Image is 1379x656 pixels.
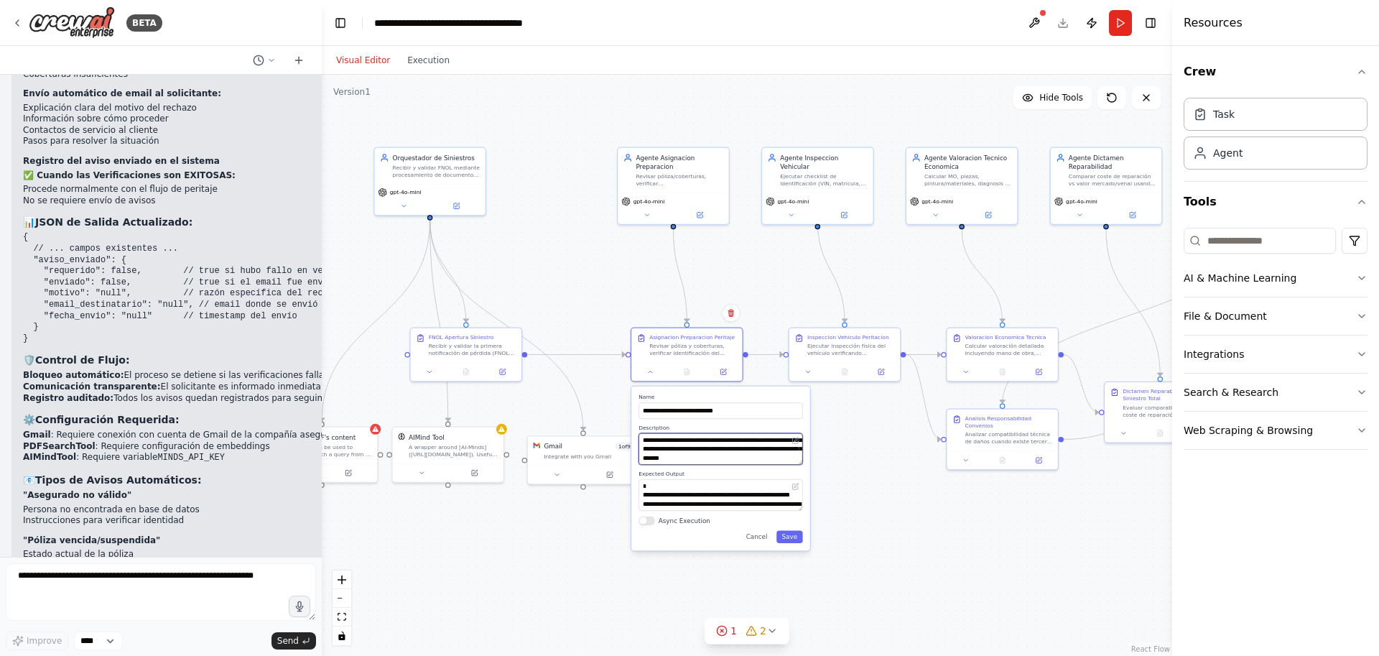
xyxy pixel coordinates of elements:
span: Number of enabled actions [616,442,633,451]
li: El proceso se detiene si las verificaciones fallan [23,370,375,382]
span: gpt-4o-mini [1066,198,1097,205]
g: Edge from c6dd1de5-e7b6-4d2d-83d6-b7130f8ccc51 to a3946a97-f739-41bd-9b01-dfc9b23fac9d [906,350,941,359]
h4: Resources [1184,14,1243,32]
div: AIMind Tool [409,433,445,442]
button: toggle interactivity [333,627,351,645]
li: : Requiere conexión con cuenta de Gmail de la compañía aseguradora [23,430,375,441]
li: Estado actual de la póliza [23,549,375,560]
li: Información sobre cómo proceder [23,114,375,125]
button: Open in side panel [1023,455,1054,466]
strong: Envío automático de email al solicitante: [23,88,221,98]
div: Evaluar comparativa entre coste de reparación y valores [PERSON_NAME]/venal/afección. Emitir dict... [1123,404,1210,418]
label: Async Execution [659,516,710,525]
div: BETA [126,14,162,32]
strong: AIMindTool [23,452,76,462]
g: Edge from 409e851a-9707-4984-b8dc-3c1f0560e06e to 899ac1c9-f391-4909-a062-a2955b6526ae [425,221,588,430]
label: Expected Output [639,470,802,477]
button: Open in side panel [449,468,500,479]
div: Agente Asignacion PreparacionRevisar póliza/coberturas, verificar VIN/kilometraje/antecedentes, d... [617,147,730,225]
button: zoom out [333,589,351,608]
div: Task [1213,107,1235,121]
div: A wrapper around [AI-Minds]([URL][DOMAIN_NAME]). Useful for when you need answers to questions fr... [409,443,498,458]
span: 2 [760,624,766,638]
li: Persona no encontrada en base de datos [23,504,375,516]
div: Valoracion Economica TecnicaCalcular valoración detallada incluyendo mano de obra, piezas según p... [946,328,1059,382]
div: Orquestador de SiniestrosRecibir y validar FNOL mediante procesamiento de documentos PDF, verific... [373,147,486,216]
g: Edge from 409e851a-9707-4984-b8dc-3c1f0560e06e to 345e0ed3-d8c6-4ef4-998a-fe2cca423fa5 [425,221,452,422]
button: Open in editor [790,435,801,445]
strong: ✅ Cuando las Verificaciones son EXITOSAS: [23,170,236,180]
button: Open in editor [790,481,801,492]
button: Open in side panel [707,366,738,377]
button: Open in side panel [322,468,373,479]
div: Analizar compatibilidad técnica de daños cuando existe tercero implicado, evaluar criterios para ... [965,431,1053,445]
button: Send [271,632,316,650]
button: No output available [668,366,706,377]
div: Recibir y validar la primera notificación de pérdida (FNOL) procesando documentos PDF proporciona... [429,343,516,357]
div: Calcular valoración detallada incluyendo mano de obra, piezas según política, pintura/materiales,... [965,343,1053,357]
button: Start a new chat [287,52,310,69]
button: File & Document [1184,297,1368,335]
button: Delete node [722,304,740,323]
h3: 🛡️ [23,353,375,367]
nav: breadcrumb [374,16,536,30]
div: GmailGmail1of9Integrate with you Gmail [527,435,640,484]
g: Edge from a3946a97-f739-41bd-9b01-dfc9b23fac9d to 8ae3de62-83d5-4cf0-955b-091b5f0652d2 [1064,350,1099,417]
div: Agent [1213,146,1243,160]
g: Edge from c3be6786-6f02-4618-893c-42f7768091d2 to a3946a97-f739-41bd-9b01-dfc9b23fac9d [957,229,1007,322]
h3: ⚙️ [23,412,375,427]
div: Agente Valoracion Tecnico Economica [924,153,1012,171]
li: Todos los avisos quedan registrados para seguimiento [23,393,375,405]
li: : Requiere variable [23,452,375,464]
div: Orquestador de Siniestros [393,153,480,162]
div: Recibir y validar FNOL mediante procesamiento de documentos PDF, verificar estatus del asegurado ... [393,164,480,178]
button: Web Scraping & Browsing [1184,412,1368,449]
button: Open in side panel [487,366,518,377]
strong: "Asegurado no válido" [23,490,131,500]
button: Execution [399,52,458,69]
g: Edge from 906979be-602e-4954-aa39-0bf445c87d1a to c6dd1de5-e7b6-4d2d-83d6-b7130f8ccc51 [813,221,849,323]
code: MINDS_API_KEY [157,453,225,463]
strong: Tipos de Avisos Automáticos: [35,474,202,486]
button: No output available [825,366,863,377]
strong: Comunicación transparente: [23,382,161,392]
span: Send [277,635,299,647]
span: gpt-4o-mini [633,198,665,205]
strong: Configuración Requerida: [35,414,180,425]
li: Pasos para resolver la situación [23,136,375,147]
li: No se requiere envío de avisos [23,195,375,207]
img: AIMindTool [398,433,405,440]
label: Description [639,424,802,431]
div: Agente Asignacion Preparacion [636,153,723,171]
li: Contactos de servicio al cliente [23,125,375,137]
div: Search a PDF's content [282,433,356,442]
strong: Bloqueo automático: [23,370,124,380]
div: Asignacion Preparacion PeritajeRevisar póliza y coberturas, verificar identificación del vehículo... [631,328,743,382]
div: Agente Inspeccion Vehicular [780,153,868,171]
button: Open in side panel [865,366,896,377]
div: Valoracion Economica Tecnica [965,333,1046,341]
span: gpt-4o-mini [921,198,953,205]
div: Calcular MO, piezas, pintura/materiales, diagnosis y calibraciones (incl. ADAS), aplicar deprecia... [924,173,1012,188]
span: gpt-4o-mini [390,189,422,196]
strong: PDFSearchTool [23,441,96,451]
div: Revisar póliza y coberturas, verificar identificación del vehículo (VIN/matrícula), consultar ant... [649,343,737,357]
button: No output available [447,366,485,377]
li: Instrucciones para verificar identidad [23,515,375,527]
div: Version 1 [333,86,371,98]
li: Coberturas insuficientes [23,69,375,80]
span: gpt-4o-mini [777,198,809,205]
strong: "Póliza vencida/suspendida" [23,535,160,545]
div: Gmail [544,442,562,451]
div: Comparar coste de reparación vs valor mercado/venal usando {umbral_total_loss}; si reparable, emi... [1069,173,1156,188]
button: Open in side panel [674,210,725,221]
button: Open in side panel [584,469,635,480]
button: Open in side panel [1023,366,1054,377]
div: PDFSearchToolSearch a PDF's contentA tool that can be used to semantic search a query from a PDF'... [266,427,379,483]
strong: Gmail [23,430,51,440]
button: Hide Tools [1013,86,1092,109]
div: Dictamen Reparabilidad Siniestro Total [1123,388,1210,402]
li: Explicación clara del motivo del rechazo [23,103,375,114]
g: Edge from 409e851a-9707-4984-b8dc-3c1f0560e06e to 2627b099-706c-44e3-aff8-3194bd576c26 [317,221,435,422]
button: AI & Machine Learning [1184,259,1368,297]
